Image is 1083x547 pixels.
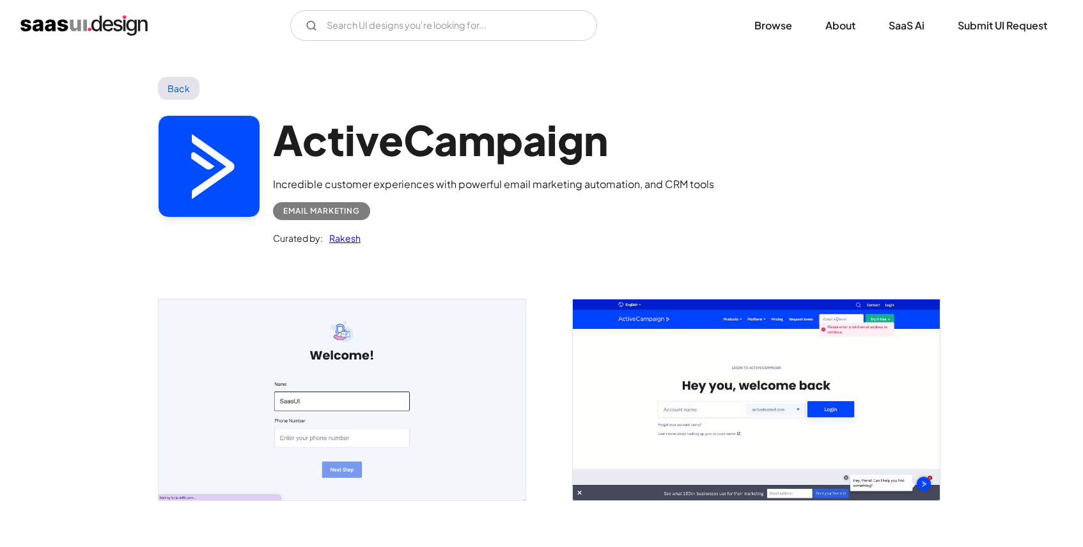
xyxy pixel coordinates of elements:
[873,12,940,40] a: SaaS Ai
[283,203,360,219] div: Email Marketing
[290,10,597,41] form: Email Form
[573,299,940,500] img: 641174e33b3a84033d21a51d_ActiveCampaign%20-%20Email%20Marketing%20Sign%20up%20.png
[158,77,199,100] a: Back
[942,12,1063,40] a: Submit UI Request
[159,299,526,500] img: 641174e346defb652b031e03_ActiveCampaign%20-%20Email%20Marketing%20Welcome.png
[810,12,871,40] a: About
[323,230,361,246] a: Rakesh
[273,177,714,192] div: Incredible customer experiences with powerful email marketing automation, and CRM tools
[20,15,148,36] a: home
[273,230,323,246] div: Curated by:
[739,12,807,40] a: Browse
[290,10,597,41] input: Search UI designs you're looking for...
[273,115,714,164] h1: ActiveCampaign
[573,299,940,500] a: open lightbox
[159,299,526,500] a: open lightbox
